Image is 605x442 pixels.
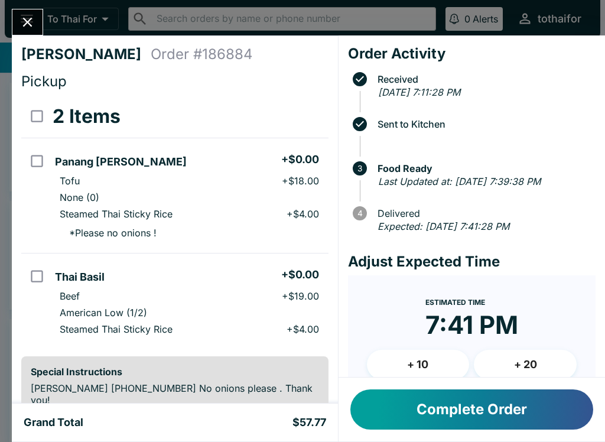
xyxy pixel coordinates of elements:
[348,45,596,63] h4: Order Activity
[425,298,485,307] span: Estimated Time
[378,86,460,98] em: [DATE] 7:11:28 PM
[60,227,157,239] p: * Please no onions !
[282,175,319,187] p: + $18.00
[348,253,596,271] h4: Adjust Expected Time
[60,307,147,318] p: American Low (1/2)
[31,382,319,406] p: [PERSON_NAME] [PHONE_NUMBER] No onions please . Thank you!
[12,9,43,35] button: Close
[378,220,509,232] em: Expected: [DATE] 7:41:28 PM
[357,164,362,173] text: 3
[60,175,80,187] p: Tofu
[60,290,80,302] p: Beef
[282,290,319,302] p: + $19.00
[357,209,362,218] text: 4
[55,270,105,284] h5: Thai Basil
[60,208,173,220] p: Steamed Thai Sticky Rice
[367,350,470,379] button: + 10
[281,268,319,282] h5: + $0.00
[372,163,596,174] span: Food Ready
[24,415,83,430] h5: Grand Total
[53,105,121,128] h3: 2 Items
[151,45,253,63] h4: Order # 186884
[60,191,99,203] p: None (0)
[372,74,596,84] span: Received
[474,350,577,379] button: + 20
[55,155,187,169] h5: Panang [PERSON_NAME]
[378,175,541,187] em: Last Updated at: [DATE] 7:39:38 PM
[287,323,319,335] p: + $4.00
[60,323,173,335] p: Steamed Thai Sticky Rice
[281,152,319,167] h5: + $0.00
[287,208,319,220] p: + $4.00
[31,366,319,378] h6: Special Instructions
[425,310,518,340] time: 7:41 PM
[21,45,151,63] h4: [PERSON_NAME]
[372,119,596,129] span: Sent to Kitchen
[21,73,67,90] span: Pickup
[372,208,596,219] span: Delivered
[292,415,326,430] h5: $57.77
[21,95,328,347] table: orders table
[350,389,593,430] button: Complete Order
